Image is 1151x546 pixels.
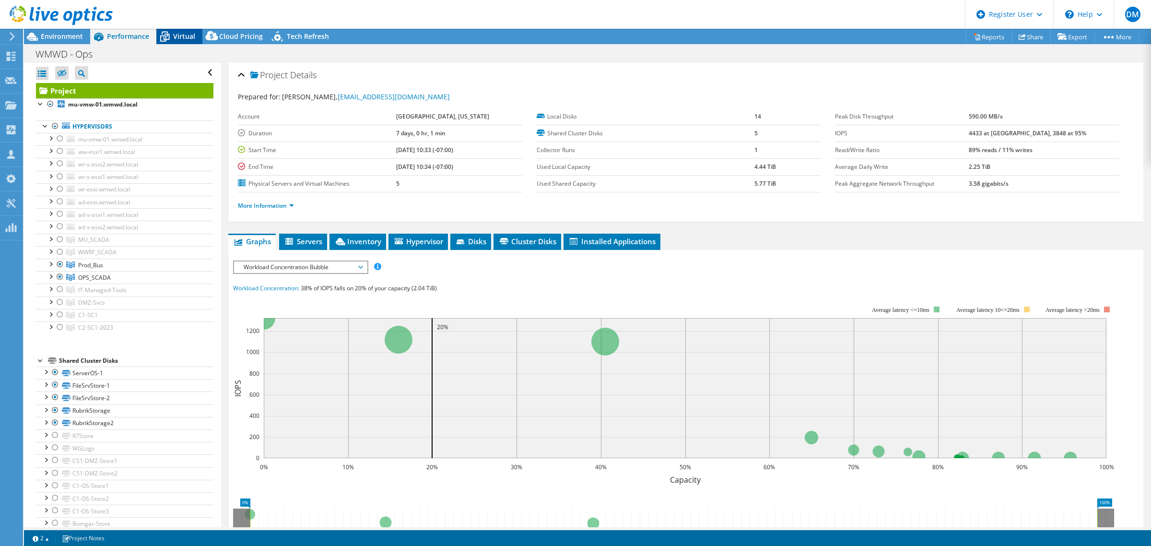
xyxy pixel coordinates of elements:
a: C1-OS-Store3 [36,505,213,517]
text: 20% [437,323,448,331]
svg: \n [1065,10,1074,19]
text: 1000 [246,348,259,356]
span: ad-s-esxi1.wmwd.local [78,211,138,219]
h1: WMWD - Ops [31,49,107,59]
span: 38% of IOPS falls on 20% of your capacity (2.04 TiB) [301,284,437,292]
tspan: Average latency <=10ms [872,307,929,313]
a: FileSrvStore-1 [36,379,213,392]
text: 0% [260,463,268,471]
b: 5 [396,179,399,188]
span: Workload Concentration: [233,284,299,292]
span: OPS_SCADA [78,273,111,282]
a: FileSrvStore-2 [36,392,213,404]
a: Export [1050,29,1095,44]
a: wr-s-esxi2.wmwd.local [36,158,213,170]
a: OPS_SCADA [36,271,213,284]
span: Installed Applications [568,237,656,246]
span: Virtual [173,32,195,41]
span: wr-esxi.wmwd.local [78,185,130,193]
a: wr-s-esxi1.wmwd.local [36,171,213,183]
a: C1-OS-Store1 [36,480,213,492]
span: [PERSON_NAME], [282,92,450,101]
span: Environment [41,32,83,41]
a: Hypervisors [36,120,213,133]
text: 1200 [246,327,259,335]
a: mu-vmw-01.wmwd.local [36,133,213,145]
span: DM [1125,7,1140,22]
a: wr-esxi.wmwd.local [36,183,213,196]
span: Graphs [233,237,271,246]
span: MU_SCADA [78,236,109,244]
span: Workload Concentration Bubble [239,261,362,273]
span: ad-s-esxi2.wmwd.local [78,223,138,231]
a: IT-Managed-Tools [36,284,213,296]
text: 60% [763,463,775,471]
label: Duration [238,129,396,138]
b: 4.44 TiB [754,163,776,171]
text: 100% [1099,463,1114,471]
span: C2-SC1-2023 [78,323,113,332]
text: Capacity [670,475,701,485]
span: IT-Managed-Tools [78,286,127,294]
span: Tech Refresh [287,32,329,41]
label: Shared Cluster Disks [537,129,754,138]
a: CS1-DMZ-Store2 [36,467,213,480]
text: 80% [932,463,944,471]
a: C1-OS-Store2 [36,492,213,505]
a: RubrikStorage2 [36,417,213,429]
div: Shared Cluster Disks [59,355,213,367]
span: Cloud Pricing [219,32,263,41]
span: ad-esxi.wmwd.local [78,198,130,206]
a: R7Store [36,429,213,442]
label: Account [238,112,396,121]
span: Performance [107,32,149,41]
a: WGLogs [36,442,213,454]
span: Prod_Bus [78,261,103,269]
label: End Time [238,162,396,172]
a: WWRF_SCADA [36,246,213,259]
span: DMZ-Svcs [78,298,105,307]
b: [GEOGRAPHIC_DATA], [US_STATE] [396,112,489,120]
span: Servers [284,237,322,246]
span: Project [250,71,288,80]
label: Local Disks [537,112,754,121]
label: Physical Servers and Virtual Machines [238,179,396,189]
label: Used Shared Capacity [537,179,754,189]
a: RubrikStorage [36,404,213,417]
b: 7 days, 0 hr, 1 min [396,129,446,137]
text: 70% [848,463,859,471]
text: 800 [249,369,259,378]
label: IOPS [835,129,968,138]
text: 0 [256,454,259,462]
a: More Information [238,202,294,210]
b: 1 [754,146,758,154]
label: Read/Write Ratio [835,145,968,155]
span: Disks [455,237,486,246]
text: 600 [249,391,259,399]
text: IOPS [233,380,243,396]
a: Bomgar-Store [36,517,213,530]
text: 400 [249,412,259,420]
a: MU_SCADA [36,234,213,246]
tspan: Average latency 10<=20ms [956,307,1020,313]
span: ww-esxi1.wmwd.local [78,148,135,156]
span: mu-vmw-01.wmwd.local [78,135,142,143]
b: [DATE] 10:33 (-07:00) [396,146,453,154]
span: Details [290,69,317,81]
text: 30% [511,463,522,471]
label: Collector Runs [537,145,754,155]
a: ad-s-esxi2.wmwd.local [36,221,213,233]
text: 90% [1016,463,1028,471]
b: mu-vmw-01.wmwd.local [68,100,138,108]
b: 2.25 TiB [969,163,990,171]
a: mu-vmw-01.wmwd.local [36,98,213,111]
span: Cluster Disks [498,237,556,246]
b: 5 [754,129,758,137]
b: 14 [754,112,761,120]
a: CS1-DMZ-Store1 [36,454,213,467]
b: 4433 at [GEOGRAPHIC_DATA], 3848 at 95% [969,129,1086,137]
text: 40% [595,463,607,471]
text: 10% [342,463,354,471]
label: Used Local Capacity [537,162,754,172]
text: 20% [426,463,438,471]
